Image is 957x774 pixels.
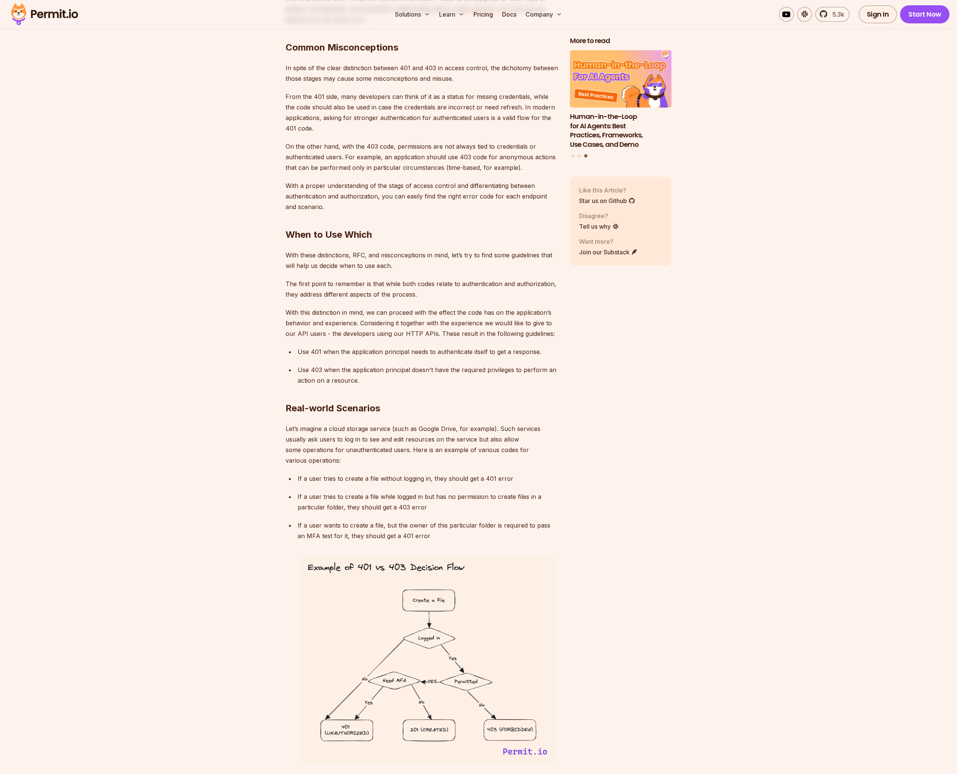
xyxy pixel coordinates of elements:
button: Go to slide 1 [571,154,574,157]
h2: Common Misconceptions [286,11,558,54]
img: Human-in-the-Loop for AI Agents: Best Practices, Frameworks, Use Cases, and Demo [570,50,672,108]
p: If a user tries to create a file while logged in but has no permission to create files in a parti... [298,491,558,512]
img: Permit logo [8,2,81,27]
button: Learn [436,7,467,22]
p: The first point to remember is that while both codes relate to authentication and authorization, ... [286,279,558,300]
a: Sign In [859,5,897,23]
a: Start Now [900,5,949,23]
p: Want more? [579,237,638,246]
h2: More to read [570,36,672,46]
p: Like this Article? [579,185,635,194]
p: Let’s imagine a cloud storage service (such as Google Drive, for example). Such services usually ... [286,423,558,466]
a: Pricing [470,7,496,22]
button: Solutions [392,7,433,22]
p: From the 401 side, many developers can think of it as a status for missing credentials, while the... [286,91,558,134]
span: 5.3k [828,10,844,19]
h2: Real-world Scenarios [286,372,558,414]
h3: Human-in-the-Loop for AI Agents: Best Practices, Frameworks, Use Cases, and Demo [570,112,672,149]
p: Use 401 when the application principal needs to authenticate itself to get a response. [298,346,558,357]
p: With this distinction in mind, we can proceed with the effect the code has on the application’s b... [286,307,558,339]
p: If a user wants to create a file, but the owner of this particular folder is required to pass an ... [298,520,558,541]
a: Star us on Github [579,196,635,205]
h2: When to Use Which [286,199,558,241]
a: Tell us why [579,222,619,231]
p: With these distinctions, RFC, and misconceptions in mind, let’s try to find some guidelines that ... [286,250,558,271]
p: Use 403 when the application principal doesn't have the required privileges to perform an action ... [298,365,558,386]
a: Human-in-the-Loop for AI Agents: Best Practices, Frameworks, Use Cases, and DemoHuman-in-the-Loop... [570,50,672,149]
button: Go to slide 3 [584,154,588,157]
p: In spite of the clear distinction between 401 and 403 in access control, the dichotomy between th... [286,63,558,84]
p: On the other hand, with the 403 code, permissions are not always tied to credentials or authentic... [286,141,558,173]
p: With a proper understanding of the stags of access control and differentiating between authentica... [286,180,558,212]
a: 5.3k [815,7,849,22]
img: image.png [298,553,558,767]
li: 3 of 3 [570,50,672,149]
a: Docs [499,7,519,22]
p: If a user tries to create a file without logging in, they should get a 401 error [298,473,558,484]
div: Posts [570,50,672,158]
button: Go to slide 2 [578,154,581,157]
p: Disagree? [579,211,619,220]
button: Company [522,7,565,22]
a: Join our Substack [579,247,638,256]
